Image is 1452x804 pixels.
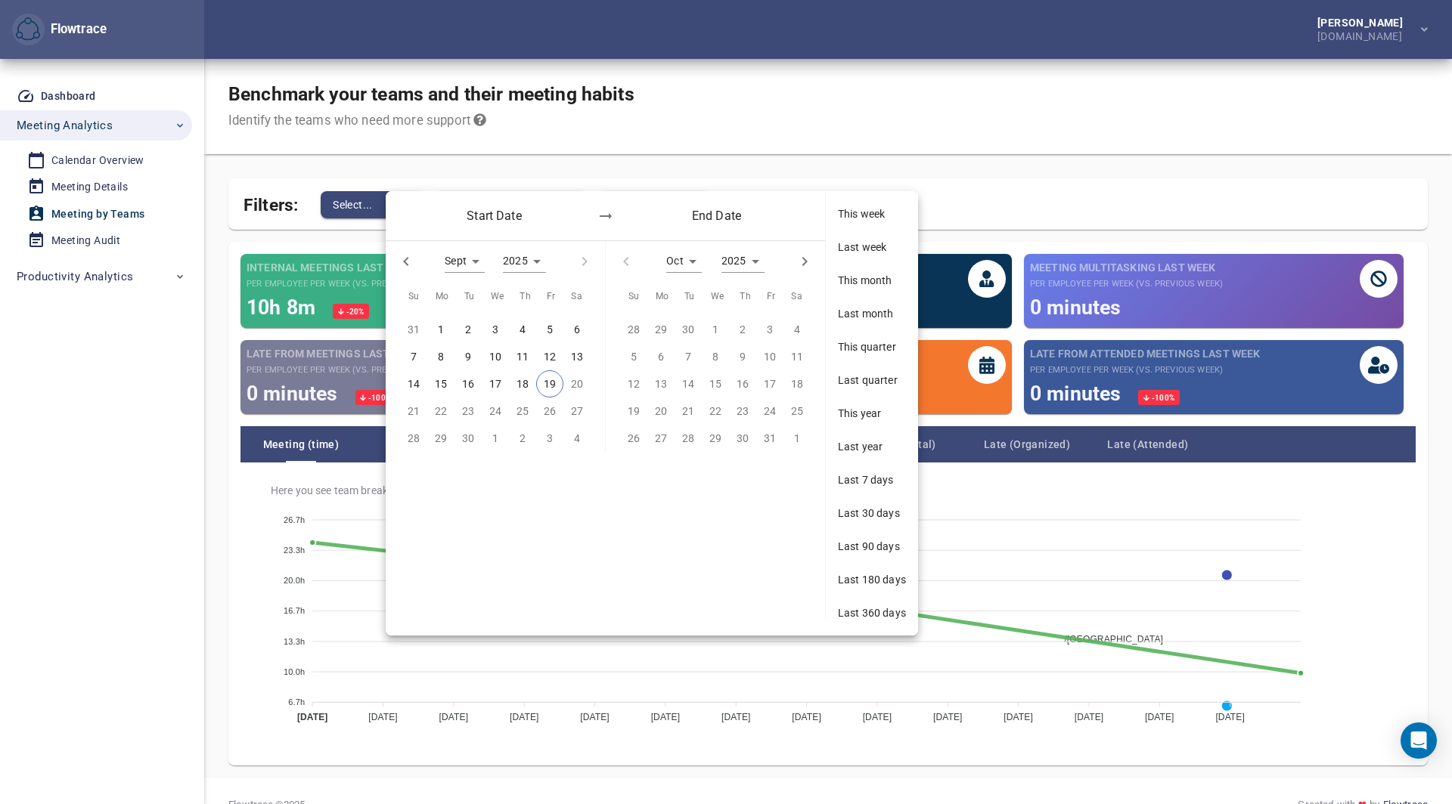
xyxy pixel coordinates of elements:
span: This month [838,273,906,288]
button: 9 [455,343,482,370]
div: Oct [666,250,701,273]
p: 1 [438,321,444,338]
span: We [711,289,724,305]
p: 8 [438,348,444,365]
p: 3 [492,321,498,338]
p: 2 [465,321,471,338]
div: This year [826,397,918,430]
div: Last quarter [826,363,918,397]
button: 3 [482,316,509,343]
button: 15 [427,370,455,397]
button: 11 [509,343,536,370]
span: Mo [656,289,669,305]
span: Last 90 days [838,539,906,554]
button: 8 [427,343,455,370]
span: Last 30 days [838,506,906,521]
div: Last 360 days [826,596,918,629]
button: 14 [400,370,427,397]
button: 18 [509,370,536,397]
span: Su [628,289,640,305]
button: 5 [536,316,563,343]
h6: Start Date [439,206,550,225]
p: 5 [547,321,553,338]
span: Tu [464,289,475,305]
span: Th [740,289,751,305]
button: 17 [482,370,509,397]
button: 13 [563,343,591,370]
p: 18 [517,376,529,392]
span: Last 360 days [838,605,906,620]
button: 16 [455,370,482,397]
p: 15 [435,376,447,392]
span: Last quarter [838,373,906,388]
span: Last 180 days [838,572,906,587]
h6: End Date [661,206,772,225]
p: 13 [571,348,583,365]
button: 10 [482,343,509,370]
p: 9 [465,348,471,365]
span: Last week [838,240,906,255]
span: Last month [838,306,906,321]
span: This quarter [838,339,906,354]
div: 2025 [503,250,546,273]
div: Last 180 days [826,563,918,596]
div: 2025 [721,250,765,273]
p: 12 [544,348,556,365]
div: This week [826,197,918,230]
div: This quarter [826,330,918,363]
div: Open Intercom Messenger [1401,722,1437,759]
div: Last month [826,297,918,330]
p: 16 [462,376,474,392]
button: 12 [536,343,563,370]
button: 2 [455,316,482,343]
p: 11 [517,348,529,365]
span: This week [838,206,906,221]
span: Last 7 days [838,472,906,487]
span: Fr [547,289,556,305]
button: 7 [400,343,427,370]
span: Sa [791,289,802,305]
span: Th [520,289,531,305]
button: 1 [427,316,455,343]
p: 10 [489,348,501,365]
span: Mo [436,289,449,305]
span: Tu [684,289,695,305]
p: 4 [520,321,526,338]
span: Su [408,289,420,305]
button: 4 [509,316,536,343]
p: 7 [411,348,417,365]
div: Sept [445,250,485,273]
div: Last year [826,430,918,463]
span: Last year [838,439,906,454]
p: 14 [408,376,420,392]
p: 17 [489,376,501,392]
span: We [491,289,504,305]
p: 19 [544,376,556,392]
div: Last 90 days [826,530,918,563]
p: 6 [574,321,580,338]
div: Last 30 days [826,496,918,530]
div: Last week [826,230,918,264]
span: This year [838,406,906,421]
span: Fr [767,289,776,305]
div: Last 7 days [826,463,918,496]
button: 6 [563,316,591,343]
span: Sa [571,289,582,305]
button: 19 [536,370,563,397]
div: This month [826,264,918,297]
